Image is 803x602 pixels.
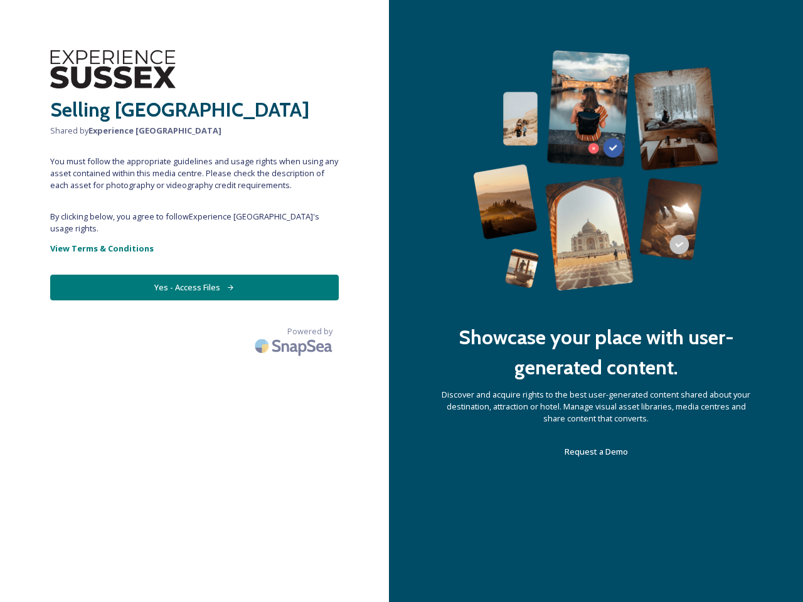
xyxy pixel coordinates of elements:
[50,211,339,235] span: By clicking below, you agree to follow Experience [GEOGRAPHIC_DATA] 's usage rights.
[287,325,332,337] span: Powered by
[50,241,339,256] a: View Terms & Conditions
[565,444,628,459] a: Request a Demo
[473,50,719,291] img: 63b42ca75bacad526042e722_Group%20154-p-800.png
[50,156,339,192] span: You must follow the appropriate guidelines and usage rights when using any asset contained within...
[50,50,176,88] img: WSCC%20ES%20Logo%20-%20Primary%20-%20Black.png
[251,331,339,361] img: SnapSea Logo
[50,95,339,125] h2: Selling [GEOGRAPHIC_DATA]
[50,125,339,137] span: Shared by
[50,275,339,300] button: Yes - Access Files
[50,243,154,254] strong: View Terms & Conditions
[88,125,221,136] strong: Experience [GEOGRAPHIC_DATA]
[439,389,753,425] span: Discover and acquire rights to the best user-generated content shared about your destination, att...
[565,446,628,457] span: Request a Demo
[439,322,753,383] h2: Showcase your place with user-generated content.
